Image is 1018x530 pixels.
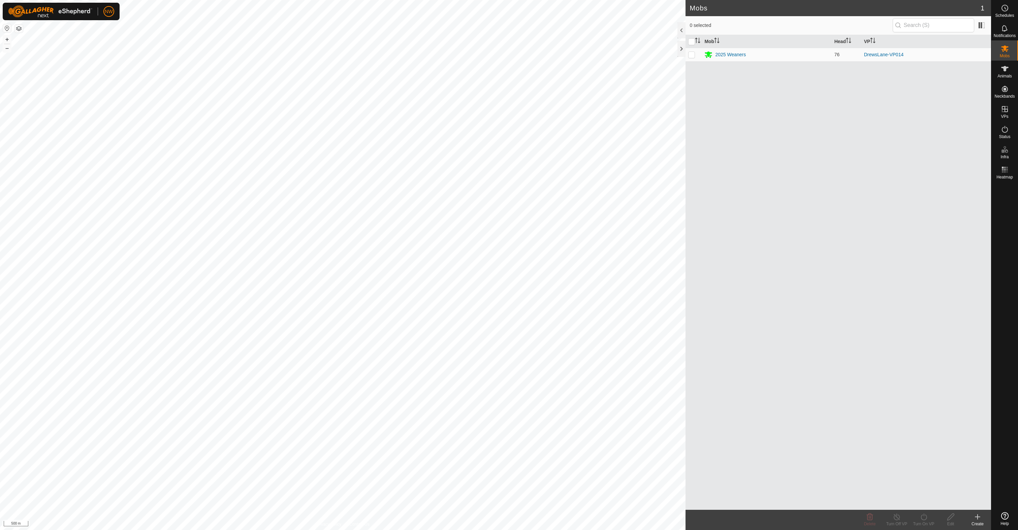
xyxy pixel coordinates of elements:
span: Status [999,135,1010,139]
div: 2025 Weaners [715,51,746,58]
h2: Mobs [690,4,980,12]
button: Reset Map [3,24,11,32]
button: Map Layers [15,25,23,33]
div: Create [964,521,991,527]
a: Contact Us [349,521,369,527]
span: 0 selected [690,22,892,29]
p-sorticon: Activate to sort [870,39,876,44]
th: Mob [702,35,831,48]
div: Turn On VP [910,521,937,527]
span: 76 [834,52,840,57]
span: Help [1000,522,1009,526]
p-sorticon: Activate to sort [846,39,851,44]
span: Neckbands [994,94,1015,98]
div: Edit [937,521,964,527]
span: Schedules [995,13,1014,18]
th: Head [832,35,861,48]
img: Gallagher Logo [8,5,92,18]
p-sorticon: Activate to sort [695,39,700,44]
th: VP [861,35,991,48]
span: Infra [1000,155,1009,159]
a: Help [991,509,1018,528]
div: Turn Off VP [883,521,910,527]
a: DrewsLane-VP014 [864,52,904,57]
span: NW [105,8,113,15]
input: Search (S) [893,18,974,32]
span: Delete [864,522,876,526]
a: Privacy Policy [316,521,342,527]
p-sorticon: Activate to sort [714,39,720,44]
span: Heatmap [996,175,1013,179]
span: VPs [1001,114,1008,119]
span: 1 [981,3,984,13]
span: Animals [997,74,1012,78]
span: Notifications [994,34,1016,38]
button: – [3,44,11,52]
span: Mobs [1000,54,1010,58]
button: + [3,35,11,43]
